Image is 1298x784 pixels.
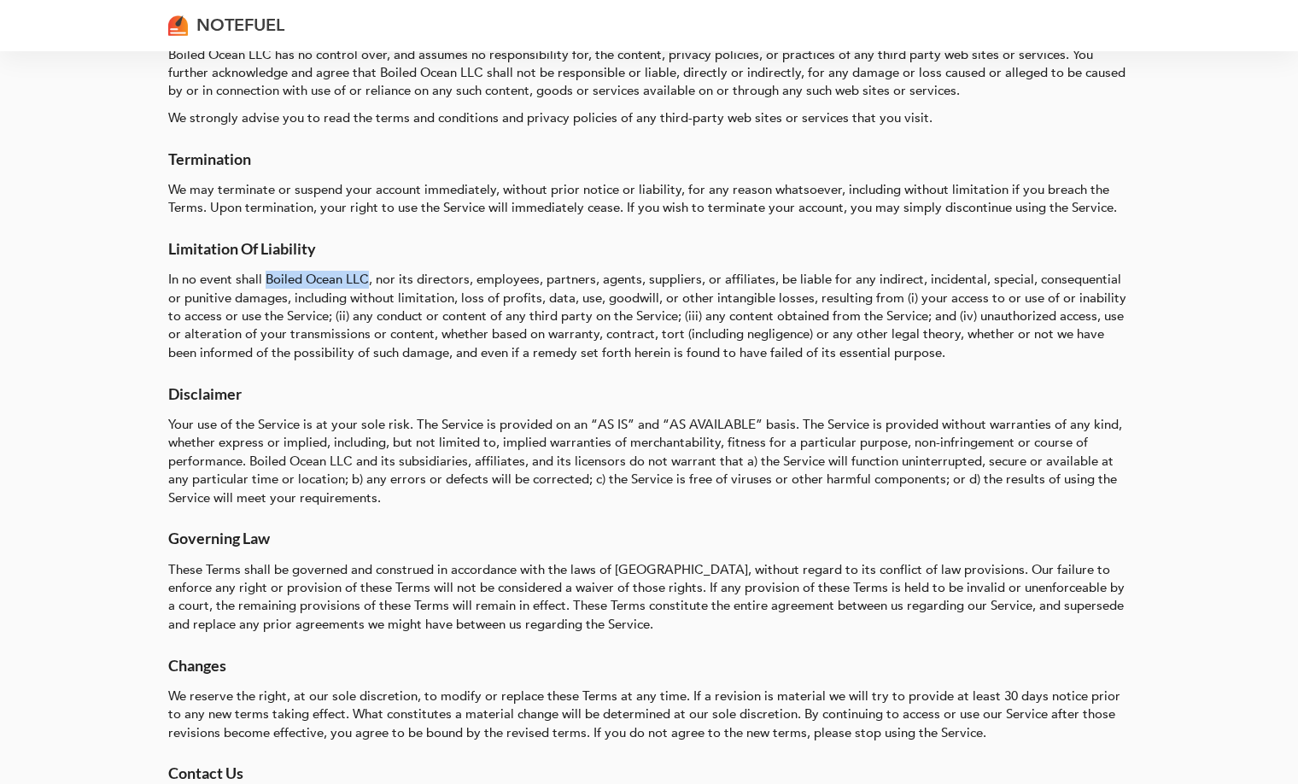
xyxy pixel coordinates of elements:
[168,416,1131,507] p: Your use of the Service is at your sole risk. The Service is provided on an “AS IS” and “AS AVAIL...
[168,271,1131,362] p: In no event shall Boiled Ocean LLC, nor its directors, employees, partners, agents, suppliers, or...
[168,764,1131,783] h3: Contact Us
[168,239,1131,259] h3: Limitation Of Liability
[168,149,1131,169] h3: Termination
[168,384,1131,404] h3: Disclaimer
[168,687,1131,742] p: We reserve the right, at our sole discretion, to modify or replace these Terms at any time. If a ...
[168,561,1131,635] p: These Terms shall be governed and construed in accordance with the laws of [GEOGRAPHIC_DATA], wit...
[168,181,1131,218] p: We may terminate or suspend your account immediately, without prior notice or liability, for any ...
[168,109,1131,127] p: We strongly advise you to read the terms and conditions and privacy policies of any third-party w...
[168,529,1131,548] h3: Governing Law
[168,46,1131,101] p: Boiled Ocean LLC has no control over, and assumes no responsibility for, the content, privacy pol...
[196,17,284,34] span: NOTEFUEL
[168,9,196,43] img: logo
[168,656,1131,676] h3: Changes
